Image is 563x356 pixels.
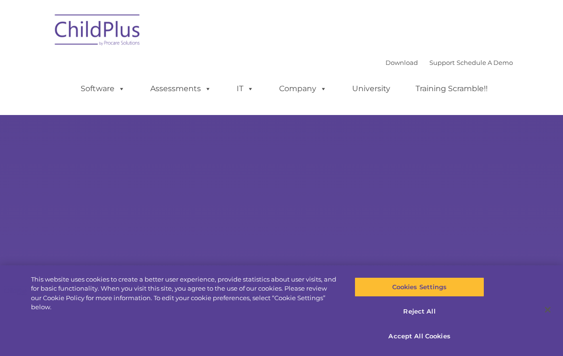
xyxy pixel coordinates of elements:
[227,79,263,98] a: IT
[354,326,484,346] button: Accept All Cookies
[343,79,400,98] a: University
[270,79,336,98] a: Company
[354,302,484,322] button: Reject All
[537,299,558,320] button: Close
[50,8,146,55] img: ChildPlus by Procare Solutions
[386,59,418,66] a: Download
[429,59,455,66] a: Support
[457,59,513,66] a: Schedule A Demo
[31,275,338,312] div: This website uses cookies to create a better user experience, provide statistics about user visit...
[71,79,135,98] a: Software
[354,277,484,297] button: Cookies Settings
[406,79,497,98] a: Training Scramble!!
[386,59,513,66] font: |
[141,79,221,98] a: Assessments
